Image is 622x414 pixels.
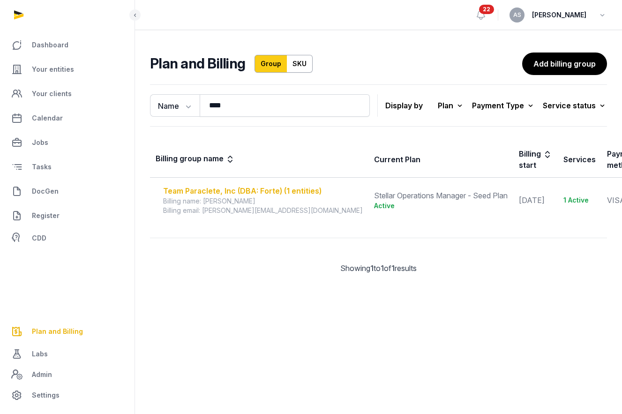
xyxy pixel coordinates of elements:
span: Plan and Billing [32,326,83,337]
span: Your clients [32,88,72,99]
a: Labs [7,343,127,365]
a: Group [255,55,287,73]
a: Tasks [7,156,127,178]
div: Current Plan [374,154,420,165]
a: SKU [287,55,313,73]
div: Plan [438,99,465,112]
a: Settings [7,384,127,406]
a: Jobs [7,131,127,154]
a: Your clients [7,83,127,105]
a: CDD [7,229,127,248]
span: Dashboard [32,39,68,51]
a: Calendar [7,107,127,129]
div: Billing email: [PERSON_NAME][EMAIL_ADDRESS][DOMAIN_NAME] [163,206,363,215]
span: 22 [479,5,494,14]
div: Team Paraclete, Inc (DBA: Forte) (1 entities) [163,185,363,196]
span: Admin [32,369,52,380]
div: Active [374,201,508,211]
div: Billing group name [156,153,235,166]
div: Billing name: [PERSON_NAME] [163,196,363,206]
div: Stellar Operations Manager - Seed Plan [374,190,508,201]
a: Register [7,204,127,227]
div: Services [563,154,596,165]
h2: Plan and Billing [150,55,245,73]
span: [PERSON_NAME] [532,9,586,21]
div: Showing to of results [150,263,607,274]
span: 1 [391,263,395,273]
span: Labs [32,348,48,360]
div: Payment Type [472,99,535,112]
p: Display by [385,98,423,113]
span: Jobs [32,137,48,148]
span: 1 [381,263,384,273]
span: Tasks [32,161,52,173]
span: Calendar [32,113,63,124]
div: 1 Active [563,196,596,205]
a: Your entities [7,58,127,81]
a: Plan and Billing [7,320,127,343]
a: Admin [7,365,127,384]
span: Settings [32,390,60,401]
button: AS [510,8,525,23]
td: [DATE] [513,178,558,223]
span: Your entities [32,64,74,75]
span: CDD [32,233,46,244]
span: 1 [370,263,374,273]
a: Dashboard [7,34,127,56]
span: AS [513,12,521,18]
span: DocGen [32,186,59,197]
a: DocGen [7,180,127,203]
div: Billing start [519,148,552,171]
div: Service status [543,99,607,112]
button: Name [150,94,200,117]
span: Register [32,210,60,221]
a: Add billing group [522,53,607,75]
